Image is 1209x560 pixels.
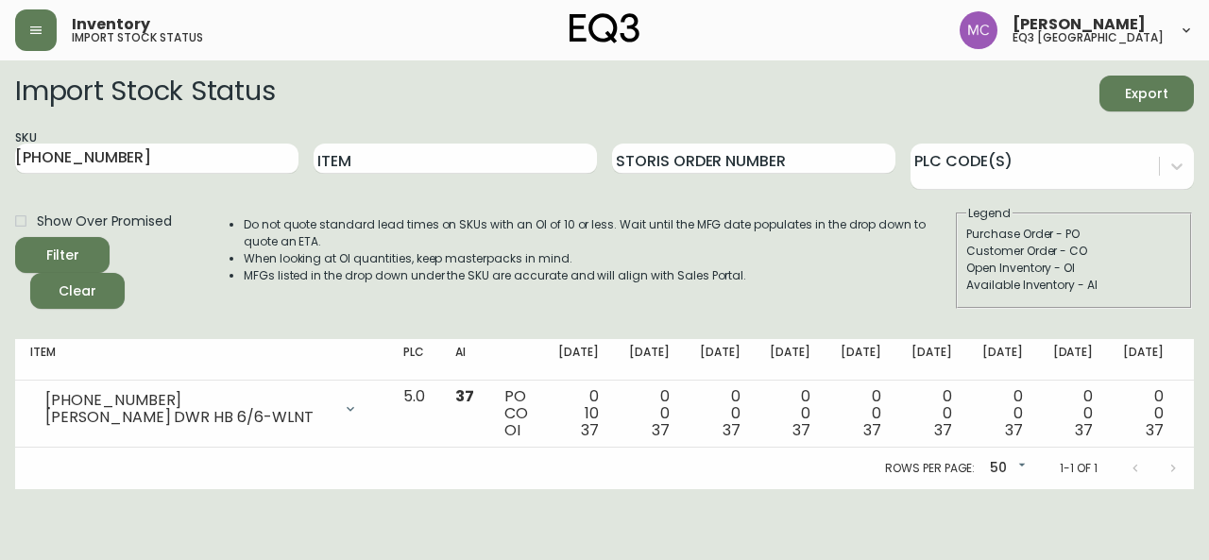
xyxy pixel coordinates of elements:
div: [PHONE_NUMBER] [45,392,332,409]
div: 0 0 [1123,388,1164,439]
div: 0 0 [982,388,1023,439]
div: 0 0 [629,388,670,439]
p: Rows per page: [885,460,975,477]
div: Purchase Order - PO [966,226,1182,243]
li: MFGs listed in the drop down under the SKU are accurate and will align with Sales Portal. [244,267,954,284]
p: 1-1 of 1 [1060,460,1098,477]
th: PLC [388,339,440,381]
button: Export [1099,76,1194,111]
button: Filter [15,237,110,273]
span: Export [1115,82,1179,106]
h5: eq3 [GEOGRAPHIC_DATA] [1013,32,1164,43]
li: Do not quote standard lead times on SKUs with an OI of 10 or less. Wait until the MFG date popula... [244,216,954,250]
span: 37 [863,419,881,441]
div: 0 0 [770,388,810,439]
div: 0 0 [1053,388,1094,439]
div: Customer Order - CO [966,243,1182,260]
div: 0 0 [841,388,881,439]
span: Clear [45,280,110,303]
th: Item [15,339,388,381]
h2: Import Stock Status [15,76,275,111]
span: Show Over Promised [37,212,172,231]
div: [PERSON_NAME] DWR HB 6/6-WLNT [45,409,332,426]
div: Open Inventory - OI [966,260,1182,277]
span: 37 [581,419,599,441]
td: 5.0 [388,381,440,448]
span: 37 [652,419,670,441]
li: When looking at OI quantities, keep masterpacks in mind. [244,250,954,267]
th: [DATE] [755,339,826,381]
th: [DATE] [896,339,967,381]
div: 0 0 [911,388,952,439]
legend: Legend [966,205,1013,222]
span: 37 [723,419,741,441]
h5: import stock status [72,32,203,43]
span: 37 [934,419,952,441]
th: [DATE] [826,339,896,381]
img: logo [570,13,639,43]
span: OI [504,419,520,441]
span: 37 [1075,419,1093,441]
div: [PHONE_NUMBER][PERSON_NAME] DWR HB 6/6-WLNT [30,388,373,430]
th: [DATE] [1038,339,1109,381]
th: AI [440,339,489,381]
div: 50 [982,453,1030,484]
th: [DATE] [967,339,1038,381]
span: [PERSON_NAME] [1013,17,1146,32]
span: 37 [455,385,474,407]
img: 6dbdb61c5655a9a555815750a11666cc [960,11,997,49]
th: [DATE] [614,339,685,381]
div: 0 10 [558,388,599,439]
button: Clear [30,273,125,309]
th: [DATE] [1108,339,1179,381]
span: 37 [792,419,810,441]
span: 37 [1146,419,1164,441]
div: Available Inventory - AI [966,277,1182,294]
div: 0 0 [700,388,741,439]
th: [DATE] [543,339,614,381]
span: Inventory [72,17,150,32]
div: PO CO [504,388,528,439]
span: 37 [1005,419,1023,441]
th: [DATE] [685,339,756,381]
